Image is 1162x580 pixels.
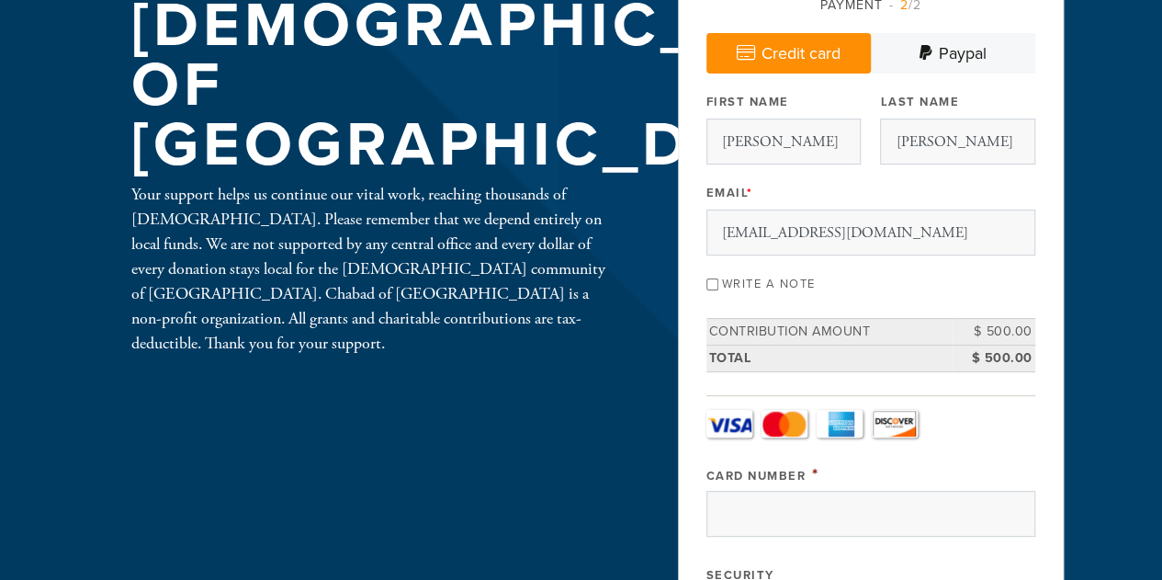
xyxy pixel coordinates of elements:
a: Visa [706,410,752,438]
td: Total [706,345,953,371]
a: Paypal [871,33,1035,74]
a: Credit card [706,33,871,74]
label: Write a note [722,277,816,291]
a: MasterCard [762,410,807,438]
label: Email [706,185,753,201]
label: Card Number [706,469,807,483]
td: $ 500.00 [953,345,1035,371]
td: $ 500.00 [953,319,1035,346]
label: Last Name [880,94,959,110]
div: Your support helps us continue our vital work, reaching thousands of [DEMOGRAPHIC_DATA]. Please r... [131,182,618,356]
a: Amex [817,410,863,438]
a: Discover [872,410,918,438]
span: This field is required. [812,464,819,484]
td: Contribution Amount [706,319,953,346]
span: This field is required. [747,186,753,200]
label: First Name [706,94,789,110]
